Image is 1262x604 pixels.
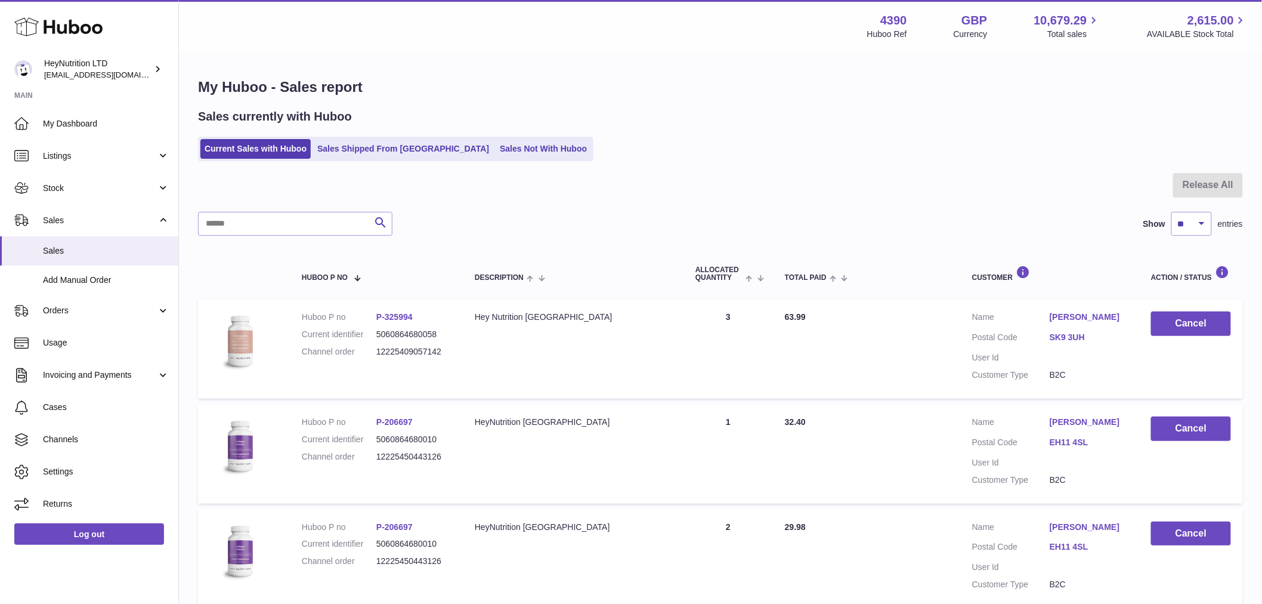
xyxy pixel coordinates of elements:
[302,522,376,533] dt: Huboo P no
[1151,312,1231,336] button: Cancel
[200,139,311,159] a: Current Sales with Huboo
[43,215,157,226] span: Sales
[785,274,827,282] span: Total paid
[210,522,270,581] img: 43901725567622.jpeg
[972,579,1050,590] dt: Customer Type
[302,417,376,428] dt: Huboo P no
[302,346,376,358] dt: Channel order
[972,369,1050,381] dt: Customer Type
[44,58,151,81] div: HeyNutrition LTD
[313,139,493,159] a: Sales Shipped From [GEOGRAPHIC_DATA]
[302,329,376,340] dt: Current identifier
[1047,29,1100,40] span: Total sales
[1050,474,1127,486] dd: B2C
[1218,218,1243,230] span: entries
[1187,13,1234,29] span: 2,615.00
[14,60,32,78] img: info@heynutrition.com
[954,29,988,40] div: Currency
[376,451,451,463] dd: 12225450443126
[376,417,413,427] a: P-206697
[683,405,773,504] td: 1
[972,437,1050,451] dt: Postal Code
[972,332,1050,346] dt: Postal Code
[198,109,352,125] h2: Sales currently with Huboo
[785,312,806,322] span: 63.99
[972,457,1050,469] dt: User Id
[376,346,451,358] dd: 12225409057142
[972,352,1050,363] dt: User Id
[43,369,157,381] span: Invoicing and Payments
[1050,522,1127,533] a: [PERSON_NAME]
[1050,541,1127,553] a: EH11 4SL
[210,417,270,476] img: 43901725567622.jpeg
[1050,579,1127,590] dd: B2C
[43,183,157,194] span: Stock
[1147,13,1248,40] a: 2,615.00 AVAILABLE Stock Total
[972,417,1050,431] dt: Name
[302,538,376,550] dt: Current identifier
[1050,332,1127,343] a: SK9 3UH
[1034,13,1087,29] span: 10,679.29
[44,70,175,79] span: [EMAIL_ADDRESS][DOMAIN_NAME]
[43,402,169,413] span: Cases
[1050,417,1127,428] a: [PERSON_NAME]
[302,556,376,567] dt: Channel order
[302,434,376,445] dt: Current identifier
[1050,369,1127,381] dd: B2C
[475,522,672,533] div: HeyNutrition [GEOGRAPHIC_DATA]
[198,78,1243,97] h1: My Huboo - Sales report
[972,266,1127,282] div: Customer
[376,538,451,550] dd: 5060864680010
[43,118,169,130] span: My Dashboard
[1147,29,1248,40] span: AVAILABLE Stock Total
[210,312,270,371] img: 43901725566913.jpg
[475,312,672,323] div: Hey Nutrition [GEOGRAPHIC_DATA]
[1143,218,1165,230] label: Show
[1050,437,1127,448] a: EH11 4SL
[302,312,376,323] dt: Huboo P no
[43,245,169,257] span: Sales
[972,522,1050,536] dt: Name
[376,556,451,567] dd: 12225450443126
[972,312,1050,326] dt: Name
[302,274,348,282] span: Huboo P no
[43,498,169,510] span: Returns
[961,13,987,29] strong: GBP
[43,337,169,349] span: Usage
[376,312,413,322] a: P-325994
[43,305,157,316] span: Orders
[43,466,169,477] span: Settings
[1034,13,1100,40] a: 10,679.29 Total sales
[475,274,524,282] span: Description
[43,150,157,162] span: Listings
[972,474,1050,486] dt: Customer Type
[1151,417,1231,441] button: Cancel
[972,562,1050,573] dt: User Id
[695,266,743,282] span: ALLOCATED Quantity
[14,523,164,545] a: Log out
[1151,266,1231,282] div: Action / Status
[785,417,806,427] span: 32.40
[475,417,672,428] div: HeyNutrition [GEOGRAPHIC_DATA]
[867,29,907,40] div: Huboo Ref
[302,451,376,463] dt: Channel order
[43,434,169,445] span: Channels
[1050,312,1127,323] a: [PERSON_NAME]
[683,300,773,399] td: 3
[972,541,1050,556] dt: Postal Code
[376,522,413,532] a: P-206697
[496,139,591,159] a: Sales Not With Huboo
[1151,522,1231,546] button: Cancel
[376,434,451,445] dd: 5060864680010
[785,522,806,532] span: 29.98
[376,329,451,340] dd: 5060864680058
[43,275,169,286] span: Add Manual Order
[880,13,907,29] strong: 4390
